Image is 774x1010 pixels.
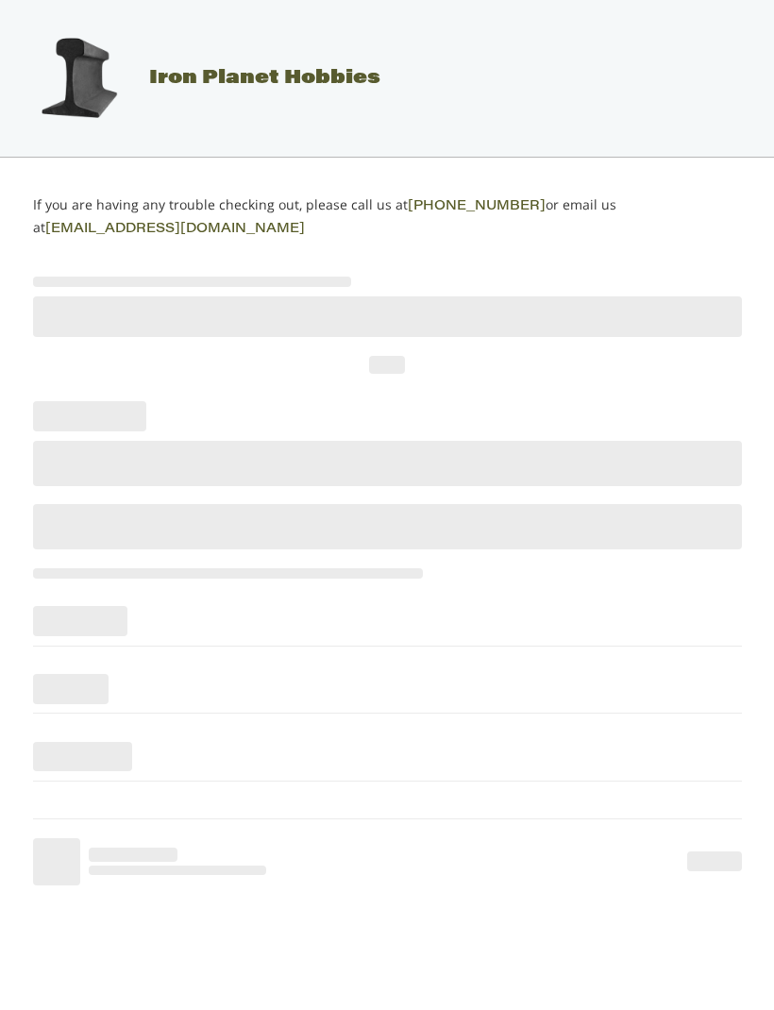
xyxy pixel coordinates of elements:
[408,200,546,213] a: [PHONE_NUMBER]
[45,223,305,236] a: [EMAIL_ADDRESS][DOMAIN_NAME]
[31,31,126,126] img: Iron Planet Hobbies
[33,194,742,240] p: If you are having any trouble checking out, please call us at or email us at
[149,69,380,88] span: Iron Planet Hobbies
[12,69,380,88] a: Iron Planet Hobbies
